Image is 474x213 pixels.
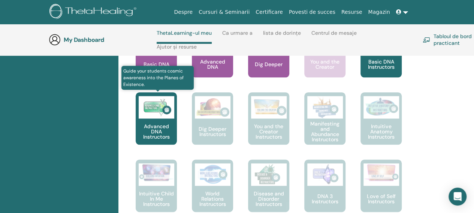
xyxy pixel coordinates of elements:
[192,25,233,92] a: Advanced DNA Advanced DNA
[196,5,253,19] a: Cursuri & Seminarii
[251,163,287,186] img: Disease and Disorder Instructors
[248,92,289,160] a: You and the Creator Instructors You and the Creator Instructors
[248,124,289,139] p: You and the Creator Instructors
[192,59,233,70] p: Advanced DNA
[363,163,399,182] img: Love of Self Instructors
[121,66,194,90] span: Guide your students cosmic awareness into the Planes of Existence.
[49,4,139,21] img: logo.png
[304,25,345,92] a: You and the Creator You and the Creator
[139,163,174,182] img: Intuitive Child In Me Instructors
[304,194,345,204] p: DNA 3 Instructors
[251,96,287,118] img: You and the Creator Instructors
[248,25,289,92] a: Dig Deeper Dig Deeper
[136,92,177,160] a: Guide your students cosmic awareness into the Planes of Existence. Advanced DNA Instructors Advan...
[338,5,365,19] a: Resurse
[139,96,174,118] img: Advanced DNA Instructors
[192,92,233,160] a: Dig Deeper Instructors Dig Deeper Instructors
[360,92,402,160] a: Intuitive Anatomy Instructors Intuitive Anatomy Instructors
[304,92,345,160] a: Manifesting and Abundance Instructors Manifesting and Abundance Instructors
[286,5,338,19] a: Povesti de succes
[304,121,345,142] p: Manifesting and Abundance Instructors
[360,124,402,139] p: Intuitive Anatomy Instructors
[192,191,233,207] p: World Relations Instructors
[49,34,61,46] img: generic-user-icon.jpg
[157,30,212,44] a: ThetaLearning-ul meu
[360,59,402,70] p: Basic DNA Instructors
[449,188,467,206] div: Open Intercom Messenger
[360,194,402,204] p: Love of Self Instructors
[304,59,345,70] p: You and the Creator
[195,96,230,118] img: Dig Deeper Instructors
[423,37,430,43] img: chalkboard-teacher.svg
[360,25,402,92] a: Basic DNA Instructors Basic DNA Instructors
[263,30,301,42] a: lista de dorințe
[195,163,230,186] img: World Relations Instructors
[311,30,357,42] a: Centrul de mesaje
[307,96,343,118] img: Manifesting and Abundance Instructors
[248,191,289,207] p: Disease and Disorder Instructors
[252,62,286,67] p: Dig Deeper
[64,36,139,43] h3: My Dashboard
[136,25,177,92] a: Basic DNA Basic DNA
[171,5,196,19] a: Despre
[157,44,197,56] a: Ajutor și resurse
[136,124,177,139] p: Advanced DNA Instructors
[253,5,286,19] a: Certificare
[307,163,343,186] img: DNA 3 Instructors
[136,191,177,207] p: Intuitive Child In Me Instructors
[365,5,393,19] a: Magazin
[222,30,253,42] a: Ca urmare a
[192,126,233,137] p: Dig Deeper Instructors
[363,96,399,118] img: Intuitive Anatomy Instructors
